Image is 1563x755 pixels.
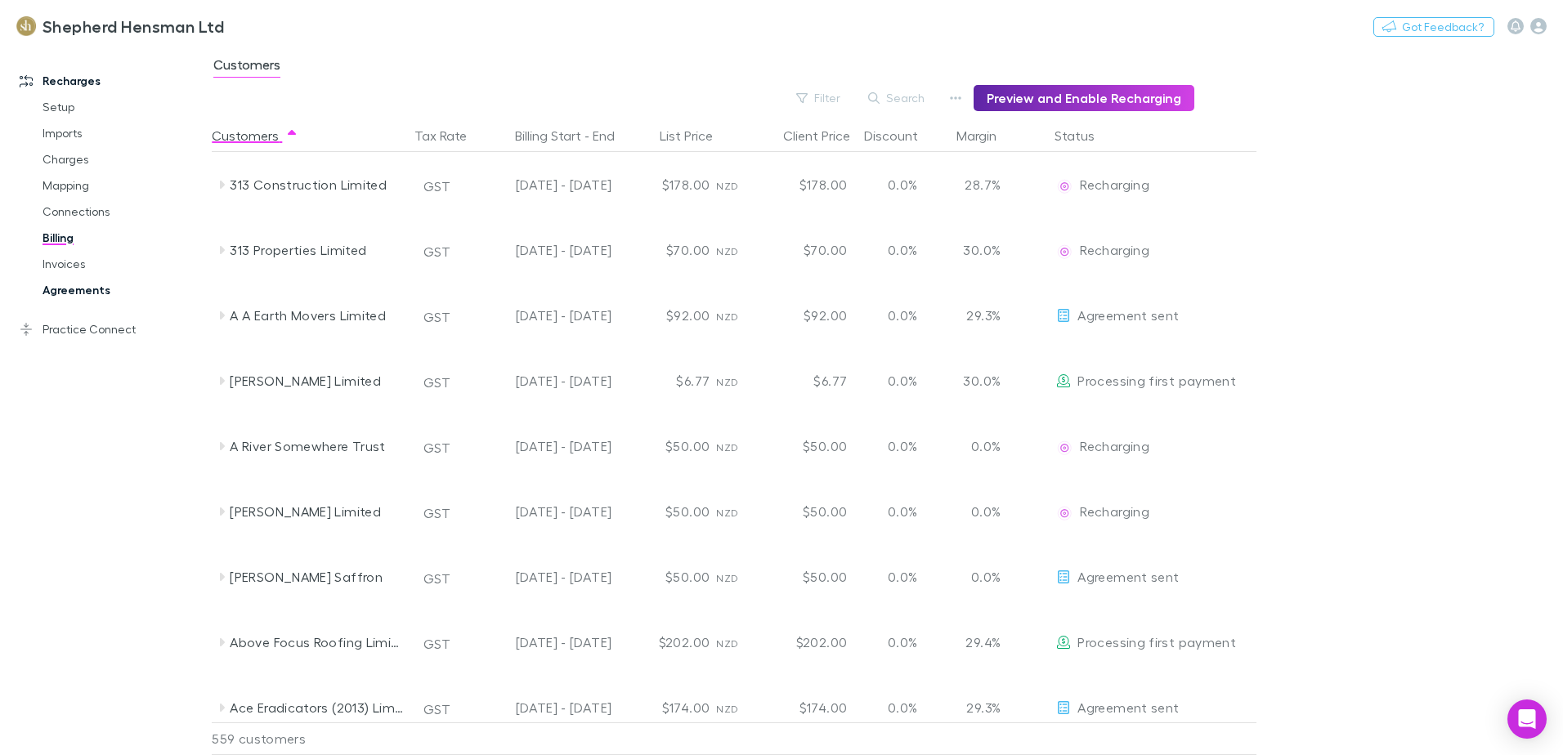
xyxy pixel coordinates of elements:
button: Customers [212,119,298,152]
button: GST [416,631,458,657]
div: [PERSON_NAME] LimitedGST[DATE] - [DATE]$50.00NZD$50.000.0%0.0%EditRechargingRecharging [212,479,1265,544]
a: Shepherd Hensman Ltd [7,7,234,46]
button: GST [416,173,458,199]
div: 0.0% [853,348,952,413]
button: List Price [660,119,732,152]
div: 0.0% [853,479,952,544]
span: Recharging [1080,242,1149,257]
a: Connections [26,199,221,225]
span: NZD [716,572,738,584]
div: A River Somewhere TrustGST[DATE] - [DATE]$50.00NZD$50.000.0%0.0%EditRechargingRecharging [212,413,1265,479]
span: NZD [716,310,738,323]
div: $6.77 [618,348,716,413]
button: GST [416,369,458,395]
a: Charges [26,146,221,172]
a: Practice Connect [3,316,221,342]
span: NZD [716,637,738,650]
div: 0.0% [853,413,952,479]
div: Above Focus Roofing Limited [230,610,403,675]
span: Recharging [1080,176,1149,192]
span: NZD [716,376,738,388]
button: Search [860,88,934,108]
img: Recharging [1056,243,1073,260]
div: A A Earth Movers Limited [230,283,403,348]
div: Margin [956,119,1016,152]
div: 559 customers [212,722,408,755]
div: $50.00 [755,544,853,610]
div: $50.00 [618,413,716,479]
div: $174.00 [618,675,716,740]
div: [DATE] - [DATE] [477,152,611,217]
div: [PERSON_NAME] Limited [230,479,403,544]
span: Recharging [1080,503,1149,519]
div: $174.00 [755,675,853,740]
div: $50.00 [755,479,853,544]
div: Ace Eradicators (2013) LimitedGST[DATE] - [DATE]$174.00NZD$174.000.0%29.3%EditAgreement sent [212,675,1265,740]
p: 29.3% [958,698,1001,717]
div: A River Somewhere Trust [230,413,403,479]
div: Discount [864,119,938,152]
div: 0.0% [853,610,952,675]
button: GST [416,565,458,592]
p: 0.0% [958,567,1001,587]
button: Status [1055,119,1114,152]
div: $178.00 [618,152,716,217]
p: 0.0% [958,436,1001,456]
div: $6.77 [755,348,853,413]
span: Processing first payment [1077,634,1236,650]
div: 0.0% [853,283,952,348]
a: Billing [26,225,221,251]
img: Recharging [1056,178,1073,194]
span: Agreement sent [1077,699,1179,715]
div: $70.00 [755,217,853,283]
div: [PERSON_NAME] LimitedGST[DATE] - [DATE]$6.77NZD$6.770.0%30.0%EditProcessing first payment [212,348,1265,413]
div: [DATE] - [DATE] [477,348,611,413]
span: NZD [716,245,738,257]
div: [DATE] - [DATE] [477,610,611,675]
p: 30.0% [958,371,1001,391]
span: NZD [716,441,738,453]
div: [DATE] - [DATE] [477,217,611,283]
div: 313 Properties Limited [230,217,403,283]
div: Open Intercom Messenger [1507,699,1547,739]
h3: Shepherd Hensman Ltd [43,16,224,36]
div: $202.00 [618,610,716,675]
button: Client Price [783,119,870,152]
div: [DATE] - [DATE] [477,675,611,740]
p: 30.0% [958,240,1001,260]
div: $70.00 [618,217,716,283]
p: 29.4% [958,632,1001,652]
span: NZD [716,507,738,519]
div: 313 Construction Limited [230,152,403,217]
p: 0.0% [958,502,1001,521]
a: Setup [26,94,221,120]
div: Ace Eradicators (2013) Limited [230,675,403,740]
div: [DATE] - [DATE] [477,544,611,610]
a: Mapping [26,172,221,199]
button: Filter [788,88,850,108]
div: 0.0% [853,675,952,740]
div: $178.00 [755,152,853,217]
div: $92.00 [755,283,853,348]
a: Agreements [26,277,221,303]
span: Agreement sent [1077,569,1179,584]
button: GST [416,435,458,461]
div: 0.0% [853,544,952,610]
p: 28.7% [958,175,1001,194]
span: Recharging [1080,438,1149,453]
div: A A Earth Movers LimitedGST[DATE] - [DATE]$92.00NZD$92.000.0%29.3%EditAgreement sent [212,283,1265,348]
div: [DATE] - [DATE] [477,479,611,544]
div: 313 Construction LimitedGST[DATE] - [DATE]$178.00NZD$178.000.0%28.7%EditRechargingRecharging [212,152,1265,217]
button: GST [416,500,458,526]
div: $50.00 [755,413,853,479]
div: [DATE] - [DATE] [477,283,611,348]
div: [PERSON_NAME] Limited [230,348,403,413]
span: NZD [716,703,738,715]
button: GST [416,696,458,722]
img: Recharging [1056,440,1073,456]
button: GST [416,239,458,265]
a: Invoices [26,251,221,277]
button: Tax Rate [414,119,486,152]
